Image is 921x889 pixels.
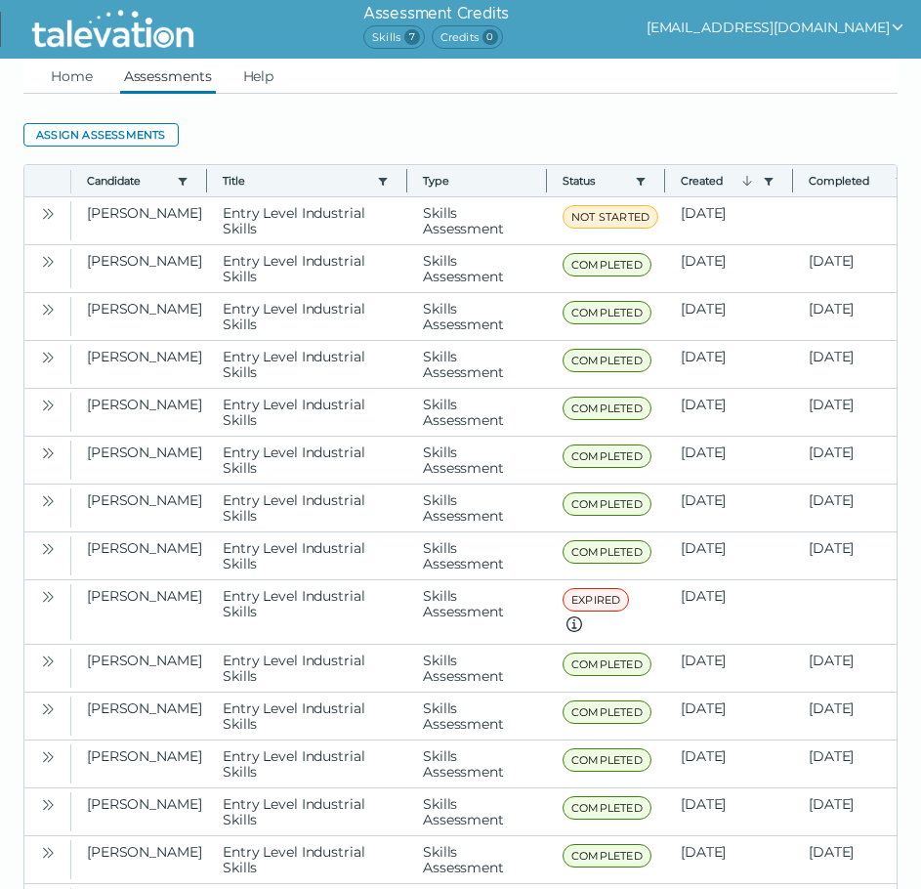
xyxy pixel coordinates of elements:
[207,293,407,340] clr-dg-cell: Entry Level Industrial Skills
[36,792,60,816] button: Open
[647,16,905,39] button: show user actions
[563,844,651,868] span: COMPLETED
[40,701,56,717] cds-icon: Open
[563,444,651,468] span: COMPLETED
[36,649,60,672] button: Open
[407,485,547,531] clr-dg-cell: Skills Assessment
[40,797,56,813] cds-icon: Open
[563,349,651,372] span: COMPLETED
[40,654,56,669] cds-icon: Open
[809,173,887,189] button: Completed
[563,253,651,276] span: COMPLETED
[404,29,420,45] span: 7
[407,532,547,579] clr-dg-cell: Skills Assessment
[363,2,509,25] h6: Assessment Credits
[207,788,407,835] clr-dg-cell: Entry Level Industrial Skills
[40,206,56,222] cds-icon: Open
[36,488,60,512] button: Open
[423,173,530,189] span: Type
[207,836,407,883] clr-dg-cell: Entry Level Industrial Skills
[71,580,207,644] clr-dg-cell: [PERSON_NAME]
[407,645,547,692] clr-dg-cell: Skills Assessment
[407,245,547,292] clr-dg-cell: Skills Assessment
[207,741,407,787] clr-dg-cell: Entry Level Industrial Skills
[665,437,793,484] clr-dg-cell: [DATE]
[407,836,547,883] clr-dg-cell: Skills Assessment
[540,159,553,201] button: Column resize handle
[120,59,216,94] a: Assessments
[23,5,202,54] img: Talevation_Logo_Transparent_white.png
[200,159,213,201] button: Column resize handle
[40,845,56,861] cds-icon: Open
[665,788,793,835] clr-dg-cell: [DATE]
[658,159,671,201] button: Column resize handle
[563,653,651,676] span: COMPLETED
[40,302,56,317] cds-icon: Open
[563,492,651,516] span: COMPLETED
[563,540,651,564] span: COMPLETED
[207,197,407,244] clr-dg-cell: Entry Level Industrial Skills
[40,445,56,461] cds-icon: Open
[40,541,56,557] cds-icon: Open
[71,485,207,531] clr-dg-cell: [PERSON_NAME]
[36,345,60,368] button: Open
[563,205,658,229] span: NOT STARTED
[36,297,60,320] button: Open
[407,580,547,644] clr-dg-cell: Skills Assessment
[239,59,278,94] a: Help
[407,341,547,388] clr-dg-cell: Skills Assessment
[71,341,207,388] clr-dg-cell: [PERSON_NAME]
[400,159,413,201] button: Column resize handle
[36,536,60,560] button: Open
[207,580,407,644] clr-dg-cell: Entry Level Industrial Skills
[407,389,547,436] clr-dg-cell: Skills Assessment
[71,532,207,579] clr-dg-cell: [PERSON_NAME]
[40,589,56,605] cds-icon: Open
[207,245,407,292] clr-dg-cell: Entry Level Industrial Skills
[407,741,547,787] clr-dg-cell: Skills Assessment
[665,293,793,340] clr-dg-cell: [DATE]
[40,493,56,509] cds-icon: Open
[665,197,793,244] clr-dg-cell: [DATE]
[223,173,369,189] button: Title
[207,693,407,740] clr-dg-cell: Entry Level Industrial Skills
[563,796,651,820] span: COMPLETED
[665,645,793,692] clr-dg-cell: [DATE]
[563,588,629,612] span: EXPIRED
[40,749,56,765] cds-icon: Open
[665,245,793,292] clr-dg-cell: [DATE]
[207,437,407,484] clr-dg-cell: Entry Level Industrial Skills
[363,25,425,49] span: Skills
[36,393,60,416] button: Open
[40,254,56,270] cds-icon: Open
[36,697,60,720] button: Open
[36,744,60,768] button: Open
[40,350,56,365] cds-icon: Open
[71,293,207,340] clr-dg-cell: [PERSON_NAME]
[71,437,207,484] clr-dg-cell: [PERSON_NAME]
[207,485,407,531] clr-dg-cell: Entry Level Industrial Skills
[207,389,407,436] clr-dg-cell: Entry Level Industrial Skills
[207,645,407,692] clr-dg-cell: Entry Level Industrial Skills
[71,741,207,787] clr-dg-cell: [PERSON_NAME]
[407,293,547,340] clr-dg-cell: Skills Assessment
[71,645,207,692] clr-dg-cell: [PERSON_NAME]
[71,245,207,292] clr-dg-cell: [PERSON_NAME]
[665,693,793,740] clr-dg-cell: [DATE]
[665,741,793,787] clr-dg-cell: [DATE]
[36,201,60,225] button: Open
[23,123,179,147] button: Assign assessments
[36,249,60,273] button: Open
[87,173,169,189] button: Candidate
[482,29,498,45] span: 0
[47,59,97,94] a: Home
[407,788,547,835] clr-dg-cell: Skills Assessment
[665,580,793,644] clr-dg-cell: [DATE]
[665,836,793,883] clr-dg-cell: [DATE]
[665,389,793,436] clr-dg-cell: [DATE]
[407,197,547,244] clr-dg-cell: Skills Assessment
[563,301,651,324] span: COMPLETED
[36,584,60,608] button: Open
[665,532,793,579] clr-dg-cell: [DATE]
[407,693,547,740] clr-dg-cell: Skills Assessment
